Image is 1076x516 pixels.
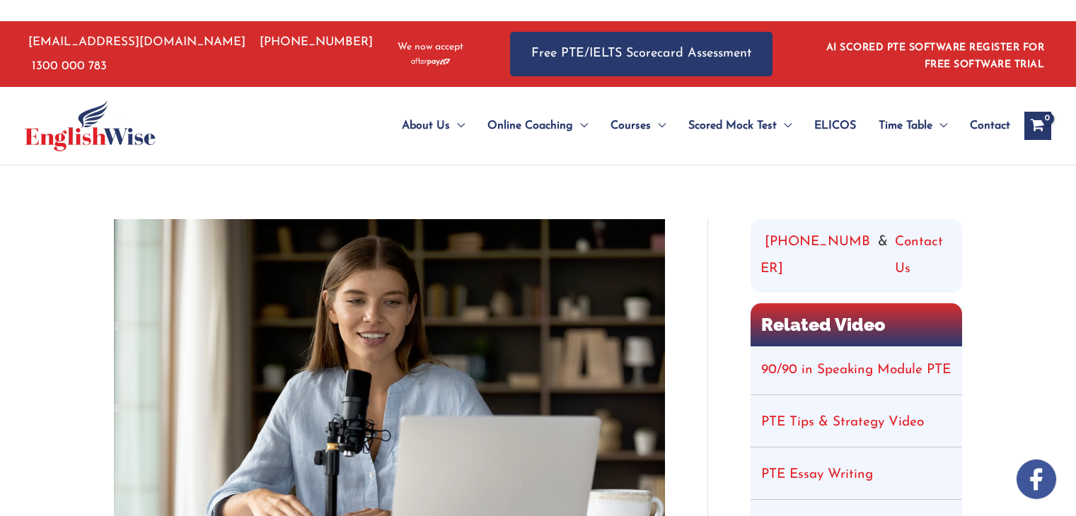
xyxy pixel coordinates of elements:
[398,40,463,54] span: We now accept
[368,101,1010,151] nav: Site Navigation: Main Menu
[818,31,1051,77] aside: Header Widget 1
[651,101,666,151] span: Menu Toggle
[826,42,1045,70] a: AI SCORED PTE SOFTWARE REGISTER FOR FREE SOFTWARE TRIAL
[402,101,450,151] span: About Us
[895,229,951,283] a: Contact Us
[391,101,476,151] a: About UsMenu Toggle
[932,101,947,151] span: Menu Toggle
[761,416,924,429] a: PTE Tips & Strategy Video
[760,229,872,283] a: [PHONE_NUMBER]
[510,32,773,76] a: Free PTE/IELTS Scorecard Assessment
[688,101,777,151] span: Scored Mock Test
[803,101,867,151] a: ELICOS
[476,101,599,151] a: Online CoachingMenu Toggle
[25,100,156,151] img: cropped-ew-logo
[970,101,1010,151] span: Contact
[867,101,959,151] a: Time TableMenu Toggle
[411,58,450,66] img: Afterpay-Logo
[814,101,856,151] span: ELICOS
[761,468,873,481] a: PTE Essay Writing
[573,101,588,151] span: Menu Toggle
[611,101,651,151] span: Courses
[1017,459,1056,499] img: white-facebook.png
[450,101,465,151] span: Menu Toggle
[751,303,962,346] h2: Related Video
[32,60,107,72] a: 1300 000 783
[260,36,373,48] a: [PHONE_NUMBER]
[487,101,573,151] span: Online Coaching
[777,101,792,151] span: Menu Toggle
[761,363,951,377] a: 90/90 in Speaking Module PTE
[760,229,952,283] div: &
[1024,112,1051,140] a: View Shopping Cart, empty
[959,101,1010,151] a: Contact
[25,36,245,48] a: [EMAIL_ADDRESS][DOMAIN_NAME]
[879,101,932,151] span: Time Table
[599,101,677,151] a: CoursesMenu Toggle
[677,101,803,151] a: Scored Mock TestMenu Toggle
